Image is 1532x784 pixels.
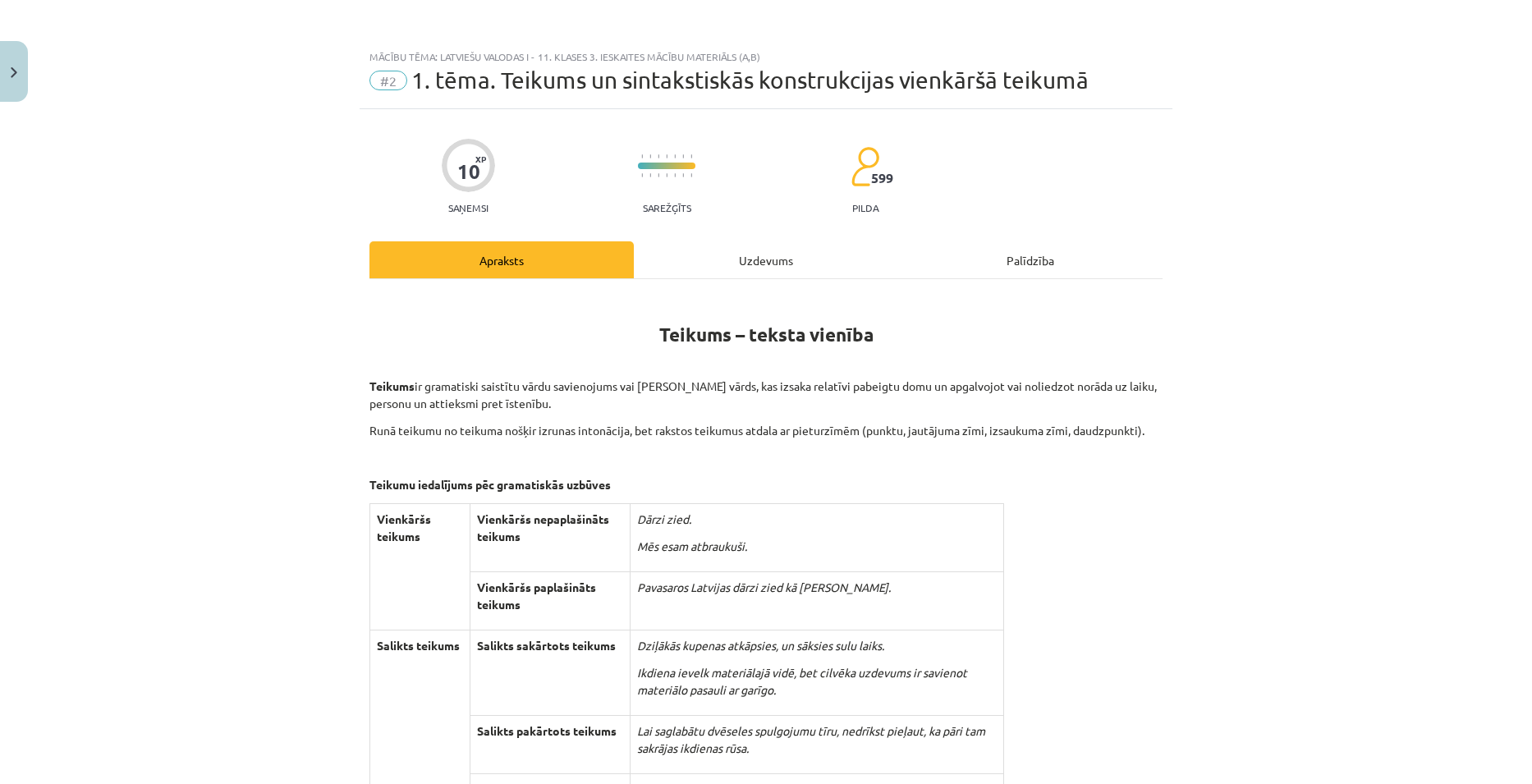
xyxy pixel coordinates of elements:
img: icon-short-line-57e1e144782c952c97e751825c79c345078a6d821885a25fce030b3d8c18986b.svg [658,154,659,158]
b: Salikts teikums [377,638,460,653]
strong: Teikums – teksta vienība [659,323,874,346]
img: icon-short-line-57e1e144782c952c97e751825c79c345078a6d821885a25fce030b3d8c18986b.svg [649,154,651,158]
span: #2 [369,71,407,90]
i: Dārzi zied. [637,511,691,526]
i: Dziļākās kupenas atkāpsies, un sāksies sulu laiks. [637,638,884,653]
div: Uzdevums [634,241,898,278]
img: icon-short-line-57e1e144782c952c97e751825c79c345078a6d821885a25fce030b3d8c18986b.svg [674,154,676,158]
img: icon-short-line-57e1e144782c952c97e751825c79c345078a6d821885a25fce030b3d8c18986b.svg [649,173,651,177]
p: Sarežģīts [643,202,691,213]
img: icon-short-line-57e1e144782c952c97e751825c79c345078a6d821885a25fce030b3d8c18986b.svg [666,154,667,158]
b: Teikums [369,378,415,393]
i: Mēs esam atbraukuši. [637,539,747,553]
img: students-c634bb4e5e11cddfef0936a35e636f08e4e9abd3cc4e673bd6f9a4125e45ecb1.svg [851,146,879,187]
div: Mācību tēma: Latviešu valodas i - 11. klases 3. ieskaites mācību materiāls (a,b) [369,51,1163,62]
b: Vienkāršs paplašināts teikums [477,580,596,612]
img: icon-short-line-57e1e144782c952c97e751825c79c345078a6d821885a25fce030b3d8c18986b.svg [690,154,692,158]
p: ir gramatiski saistītu vārdu savienojums vai [PERSON_NAME] vārds, kas izsaka relatīvi pabeigtu do... [369,378,1163,412]
img: icon-short-line-57e1e144782c952c97e751825c79c345078a6d821885a25fce030b3d8c18986b.svg [641,173,643,177]
div: Apraksts [369,241,634,278]
img: icon-short-line-57e1e144782c952c97e751825c79c345078a6d821885a25fce030b3d8c18986b.svg [658,173,659,177]
span: XP [475,154,486,163]
b: Salikts sakārtots teikums [477,638,616,653]
img: icon-short-line-57e1e144782c952c97e751825c79c345078a6d821885a25fce030b3d8c18986b.svg [666,173,667,177]
p: Runā teikumu no teikuma nošķir izrunas intonācija, bet rakstos teikumus atdala ar pieturzīmēm (pu... [369,422,1163,439]
div: Palīdzība [898,241,1163,278]
b: Teikumu iedalījums pēc gramatiskās uzbūves [369,477,611,492]
span: 1. tēma. Teikums un sintakstiskās konstrukcijas vienkāršā teikumā [411,66,1089,94]
img: icon-short-line-57e1e144782c952c97e751825c79c345078a6d821885a25fce030b3d8c18986b.svg [641,154,643,158]
img: icon-close-lesson-0947bae3869378f0d4975bcd49f059093ad1ed9edebbc8119c70593378902aed.svg [11,67,17,78]
img: icon-short-line-57e1e144782c952c97e751825c79c345078a6d821885a25fce030b3d8c18986b.svg [682,173,684,177]
span: 599 [871,171,893,186]
img: icon-short-line-57e1e144782c952c97e751825c79c345078a6d821885a25fce030b3d8c18986b.svg [690,173,692,177]
b: Vienkāršs nepaplašināts teikums [477,511,609,543]
img: icon-short-line-57e1e144782c952c97e751825c79c345078a6d821885a25fce030b3d8c18986b.svg [682,154,684,158]
p: pilda [852,202,878,213]
b: Salikts pakārtots teikums [477,723,617,738]
i: Ikdiena ievelk materiālajā vidē, bet cilvēka uzdevums ir savienot materiālo pasauli ar garīgo. [637,665,967,697]
img: icon-short-line-57e1e144782c952c97e751825c79c345078a6d821885a25fce030b3d8c18986b.svg [674,173,676,177]
i: Lai saglabātu dvēseles spulgojumu tīru, nedrīkst pieļaut, ka pāri tam sakrājas ikdienas rūsa. [637,723,985,755]
b: Vienkāršs teikums [377,511,431,543]
i: Pavasaros Latvijas dārzi zied kā [PERSON_NAME]. [637,580,891,594]
div: 10 [457,160,480,183]
p: Saņemsi [442,202,495,213]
